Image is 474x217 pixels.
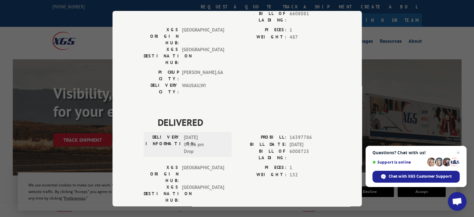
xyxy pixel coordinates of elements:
[448,192,467,211] div: Open chat
[290,148,331,161] span: 6008725
[372,160,425,165] span: Support is online
[237,33,286,41] label: WEIGHT:
[237,141,286,148] label: BILL DATE:
[389,174,452,179] span: Chat with XGS Customer Support
[144,69,179,82] label: PICKUP CITY:
[184,134,226,155] span: [DATE] 04:36 pm Drop
[144,82,179,95] label: DELIVERY CITY:
[237,148,286,161] label: BILL OF LADING:
[182,164,224,184] span: [GEOGRAPHIC_DATA]
[146,134,181,155] label: DELIVERY INFORMATION:
[290,10,331,23] span: 6608081
[372,150,460,155] span: Questions? Chat with us!
[237,164,286,171] label: PIECES:
[237,171,286,178] label: WEIGHT:
[290,33,331,41] span: 487
[290,134,331,141] span: 16397786
[182,27,224,46] span: [GEOGRAPHIC_DATA]
[454,149,462,156] span: Close chat
[372,171,460,183] div: Chat with XGS Customer Support
[237,10,286,23] label: BILL OF LADING:
[182,82,224,95] span: WAUSAU , WI
[290,164,331,171] span: 1
[144,164,179,184] label: XGS ORIGIN HUB:
[237,27,286,34] label: PIECES:
[144,27,179,46] label: XGS ORIGIN HUB:
[290,171,331,178] span: 132
[290,141,331,148] span: [DATE]
[144,46,179,66] label: XGS DESTINATION HUB:
[182,184,224,204] span: [GEOGRAPHIC_DATA]
[182,69,224,82] span: [PERSON_NAME] , GA
[290,27,331,34] span: 1
[158,115,331,129] span: DELIVERED
[144,184,179,204] label: XGS DESTINATION HUB:
[237,134,286,141] label: PROBILL:
[182,46,224,66] span: [GEOGRAPHIC_DATA]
